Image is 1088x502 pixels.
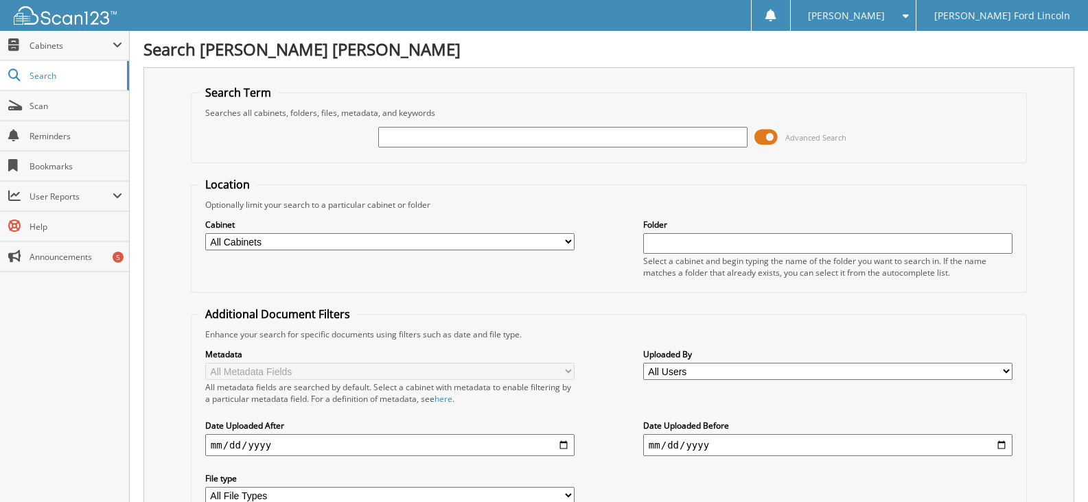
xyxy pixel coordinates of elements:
img: scan123-logo-white.svg [14,6,117,25]
span: User Reports [30,191,113,202]
label: File type [205,473,575,484]
label: Date Uploaded After [205,420,575,431]
span: Advanced Search [785,132,846,143]
legend: Additional Document Filters [198,307,357,322]
legend: Location [198,177,257,192]
div: 5 [113,252,124,263]
h1: Search [PERSON_NAME] [PERSON_NAME] [143,38,1074,60]
div: Optionally limit your search to a particular cabinet or folder [198,199,1019,211]
span: Search [30,70,120,82]
span: [PERSON_NAME] [808,12,885,20]
a: here [435,393,452,405]
label: Folder [643,219,1012,230]
span: Cabinets [30,40,113,51]
span: Announcements [30,251,122,263]
div: Select a cabinet and begin typing the name of the folder you want to search in. If the name match... [643,255,1012,278]
label: Date Uploaded Before [643,420,1012,431]
input: start [205,434,575,456]
label: Uploaded By [643,348,1012,360]
span: Reminders [30,130,122,142]
label: Cabinet [205,219,575,230]
div: Enhance your search for specific documents using filters such as date and file type. [198,328,1019,340]
legend: Search Term [198,85,278,100]
span: [PERSON_NAME] Ford Lincoln [934,12,1070,20]
span: Help [30,221,122,232]
input: end [643,434,1012,456]
span: Scan [30,100,122,112]
div: Searches all cabinets, folders, files, metadata, and keywords [198,107,1019,119]
label: Metadata [205,348,575,360]
span: Bookmarks [30,160,122,172]
div: All metadata fields are searched by default. Select a cabinet with metadata to enable filtering b... [205,381,575,405]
